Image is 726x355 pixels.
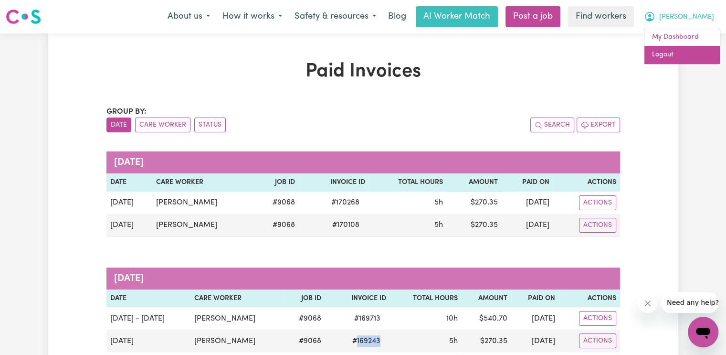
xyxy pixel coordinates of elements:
caption: [DATE] [106,268,620,290]
td: # 9068 [254,192,299,214]
button: About us [161,7,216,27]
th: Job ID [254,173,299,192]
th: Actions [553,173,620,192]
span: # 170108 [326,219,365,231]
button: sort invoices by paid status [194,118,226,132]
td: [PERSON_NAME] [190,307,284,330]
span: 5 hours [434,199,443,206]
th: Actions [559,290,620,308]
button: Safety & resources [288,7,382,27]
td: # 9068 [284,330,325,352]
th: Amount [447,173,501,192]
button: Export [577,118,620,132]
img: Careseekers logo [6,8,41,25]
span: Need any help? [6,7,58,14]
td: $ 540.70 [462,307,512,330]
th: Care Worker [152,173,254,192]
td: $ 270.35 [447,214,501,237]
td: [DATE] - [DATE] [106,307,191,330]
th: Invoice ID [325,290,390,308]
th: Date [106,173,152,192]
td: [DATE] [106,214,152,237]
td: [DATE] [502,214,553,237]
span: 10 hours [446,315,458,323]
button: Actions [579,333,616,348]
td: [PERSON_NAME] [190,330,284,352]
th: Care Worker [190,290,284,308]
span: Group by: [106,108,147,116]
button: Search [530,118,574,132]
button: sort invoices by care worker [135,118,190,132]
button: Actions [579,218,616,233]
span: 5 hours [434,221,443,229]
iframe: Button to launch messaging window [688,317,718,347]
td: [DATE] [502,192,553,214]
a: Logout [644,46,720,64]
td: [PERSON_NAME] [152,214,254,237]
h1: Paid Invoices [106,60,620,83]
th: Paid On [502,173,553,192]
button: Actions [579,311,616,326]
th: Paid On [511,290,558,308]
td: [DATE] [511,330,558,352]
caption: [DATE] [106,151,620,173]
td: $ 270.35 [462,330,512,352]
td: $ 270.35 [447,192,501,214]
button: sort invoices by date [106,118,131,132]
span: # 169713 [348,313,386,324]
a: My Dashboard [644,28,720,46]
th: Invoice ID [299,173,369,192]
a: Find workers [568,6,634,27]
th: Job ID [284,290,325,308]
iframe: Close message [638,294,657,313]
a: AI Worker Match [416,6,498,27]
td: [PERSON_NAME] [152,192,254,214]
div: My Account [644,28,720,65]
td: # 9068 [284,307,325,330]
th: Date [106,290,191,308]
td: [DATE] [106,330,191,352]
td: [DATE] [511,307,558,330]
th: Amount [462,290,512,308]
button: My Account [638,7,720,27]
span: # 169243 [347,335,386,347]
td: # 9068 [254,214,299,237]
th: Total Hours [390,290,462,308]
a: Careseekers logo [6,6,41,28]
a: Blog [382,6,412,27]
td: [DATE] [106,192,152,214]
a: Post a job [505,6,560,27]
span: 5 hours [449,337,458,345]
button: How it works [216,7,288,27]
span: # 170268 [326,197,365,208]
span: [PERSON_NAME] [659,12,714,22]
th: Total Hours [369,173,447,192]
iframe: Message from company [661,292,718,313]
button: Actions [579,195,616,210]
